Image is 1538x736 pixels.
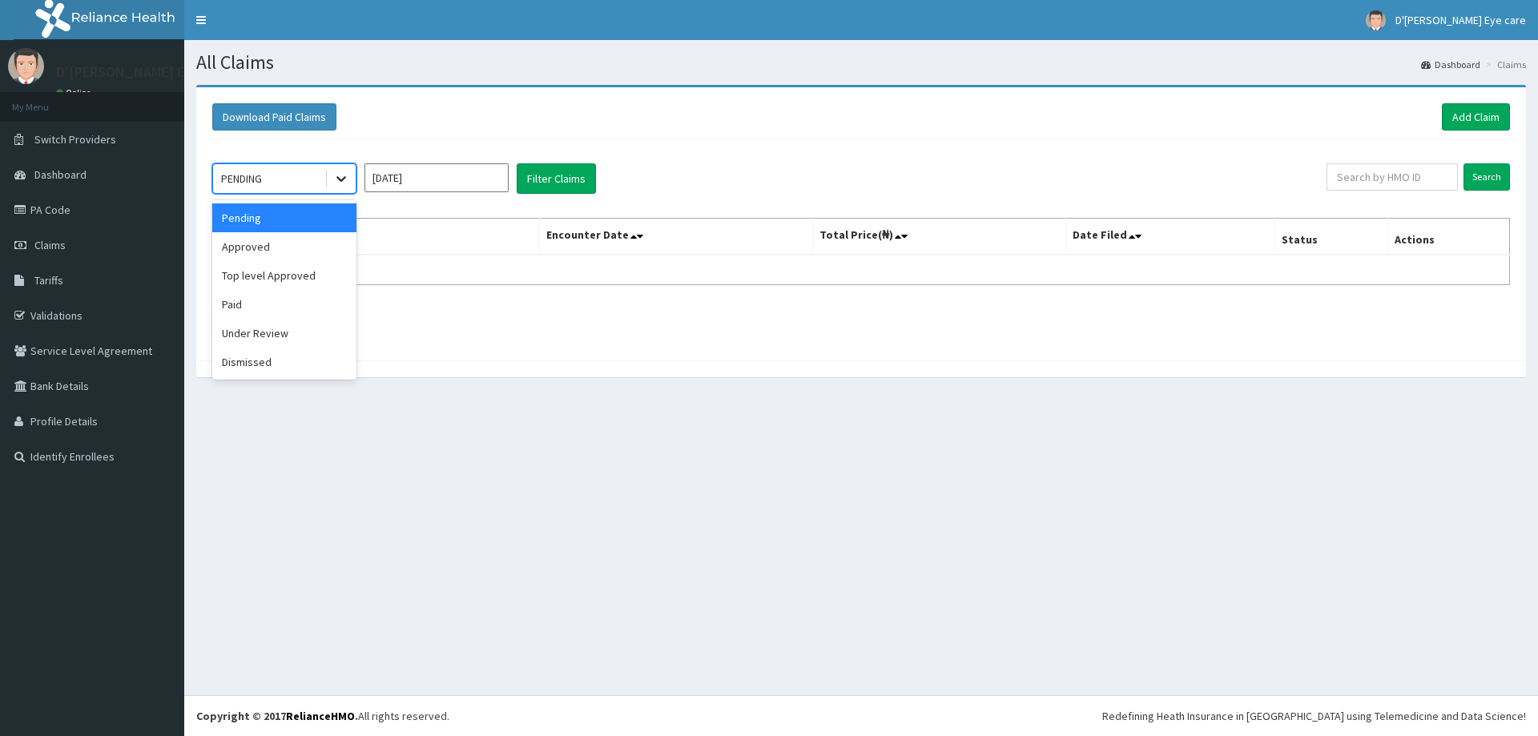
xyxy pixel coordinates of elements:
span: D'[PERSON_NAME] Eye care [1395,13,1526,27]
span: Dashboard [34,167,87,182]
th: Date Filed [1065,219,1274,255]
th: Status [1274,219,1387,255]
img: User Image [8,48,44,84]
div: Dismissed [212,348,356,376]
span: Switch Providers [34,132,116,147]
div: Top level Approved [212,261,356,290]
span: Tariffs [34,273,63,288]
a: Dashboard [1421,58,1480,71]
a: RelianceHMO [286,709,355,723]
div: Approved [212,232,356,261]
div: PENDING [221,171,262,187]
h1: All Claims [196,52,1526,73]
img: User Image [1366,10,1386,30]
a: Add Claim [1442,103,1510,131]
span: Claims [34,238,66,252]
input: Search by HMO ID [1327,163,1458,191]
input: Search [1464,163,1510,191]
p: D'[PERSON_NAME] Eye care [56,65,230,79]
div: Redefining Heath Insurance in [GEOGRAPHIC_DATA] using Telemedicine and Data Science! [1102,708,1526,724]
th: Encounter Date [539,219,812,255]
footer: All rights reserved. [184,695,1538,736]
div: Under Review [212,319,356,348]
button: Download Paid Claims [212,103,336,131]
div: Paid [212,290,356,319]
button: Filter Claims [517,163,596,194]
th: Actions [1387,219,1509,255]
th: Name [213,219,540,255]
strong: Copyright © 2017 . [196,709,358,723]
li: Claims [1482,58,1526,71]
input: Select Month and Year [364,163,509,192]
th: Total Price(₦) [812,219,1065,255]
a: Online [56,87,95,99]
div: Pending [212,203,356,232]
